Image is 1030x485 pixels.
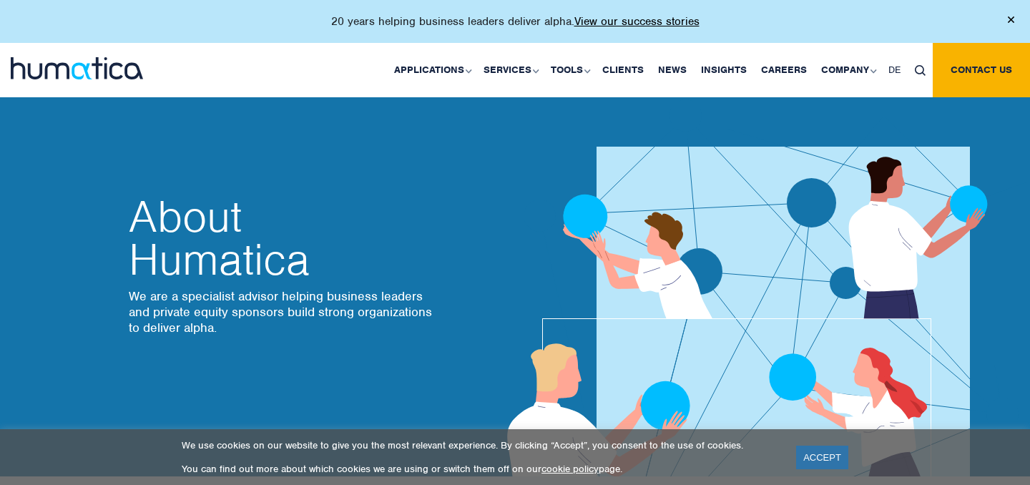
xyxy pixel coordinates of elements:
a: Services [476,43,544,97]
p: We are a specialist advisor helping business leaders and private equity sponsors build strong org... [129,288,436,335]
a: Insights [694,43,754,97]
a: Company [814,43,881,97]
a: Tools [544,43,595,97]
p: 20 years helping business leaders deliver alpha. [331,14,700,29]
span: About [129,195,436,238]
a: DE [881,43,908,97]
a: ACCEPT [796,446,848,469]
img: about_banner1 [465,64,1027,476]
p: You can find out more about which cookies we are using or switch them off on our page. [182,463,778,475]
a: cookie policy [541,463,599,475]
img: logo [11,57,143,79]
a: Clients [595,43,651,97]
p: We use cookies on our website to give you the most relevant experience. By clicking “Accept”, you... [182,439,778,451]
img: search_icon [915,65,926,76]
a: Contact us [933,43,1030,97]
a: News [651,43,694,97]
h2: Humatica [129,195,436,281]
span: DE [888,64,901,76]
a: View our success stories [574,14,700,29]
a: Careers [754,43,814,97]
a: Applications [387,43,476,97]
